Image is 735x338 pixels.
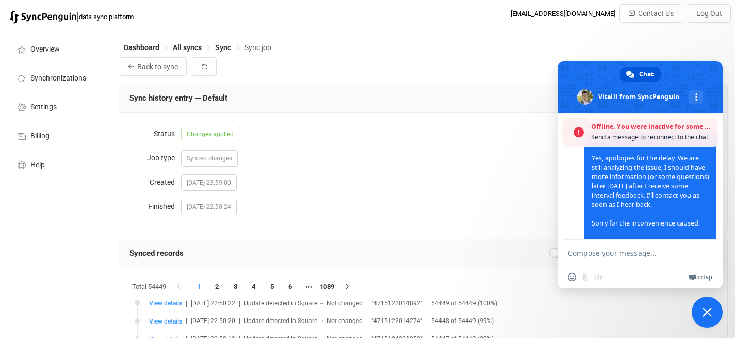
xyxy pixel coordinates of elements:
[30,161,45,169] span: Help
[181,127,239,141] span: Changes applied
[638,9,674,18] span: Contact Us
[511,10,615,18] div: [EMAIL_ADDRESS][DOMAIN_NAME]
[592,135,709,246] span: Hello! Yes, apologies for the delay. We are still analyzing the issue, I should have more informa...
[129,172,181,192] label: Created
[181,199,237,215] span: [DATE] 22:50:24
[5,92,108,121] a: Settings
[124,43,159,52] span: Dashboard
[173,43,202,52] span: All syncs
[5,121,108,150] a: Billing
[30,132,50,140] span: Billing
[591,122,713,132] span: Offline. You were inactive for some time.
[5,63,108,92] a: Synchronizations
[187,155,232,162] span: Synced changes
[76,9,79,24] span: |
[244,43,271,52] span: Sync job
[697,273,712,281] span: Crisp
[30,103,57,111] span: Settings
[5,34,108,63] a: Overview
[568,273,576,281] span: Insert an emoji
[181,174,237,191] span: [DATE] 23:59:00
[689,273,712,281] a: Crisp
[30,45,60,54] span: Overview
[129,123,181,144] label: Status
[692,297,723,328] a: Close chat
[591,132,713,142] span: Send a message to reconnect to the chat.
[137,62,178,71] span: Back to sync
[639,67,654,82] span: Chat
[619,4,682,23] button: Contact Us
[215,43,231,52] span: Sync
[696,9,722,18] span: Log Out
[620,67,661,82] a: Chat
[5,150,108,179] a: Help
[568,240,692,266] textarea: Compose your message...
[129,196,181,217] label: Finished
[129,93,227,103] span: Sync history entry — Default
[79,13,134,21] span: data sync platform
[30,74,86,83] span: Synchronizations
[124,44,271,51] div: Breadcrumb
[9,11,76,24] img: syncpenguin.svg
[119,57,187,76] button: Back to sync
[9,9,134,24] a: |data sync platform
[688,4,731,23] button: Log Out
[129,148,181,168] label: Job type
